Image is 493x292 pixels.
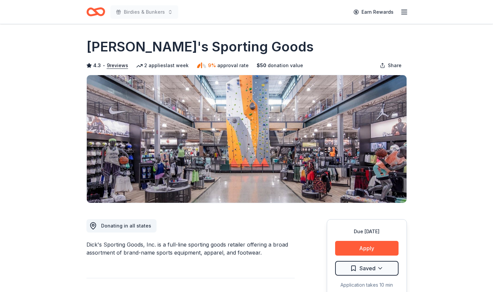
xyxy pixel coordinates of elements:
h1: [PERSON_NAME]'s Sporting Goods [86,37,314,56]
span: approval rate [217,61,249,69]
span: 4.3 [93,61,101,69]
button: 9reviews [107,61,128,69]
button: Saved [335,261,399,276]
button: Birdies & Bunkers [110,5,178,19]
span: Share [388,61,402,69]
span: 9% [208,61,216,69]
span: Saved [359,264,376,273]
span: Donating in all states [101,223,151,229]
div: 2 applies last week [136,61,189,69]
button: Share [375,59,407,72]
a: Earn Rewards [349,6,398,18]
span: • [102,63,105,68]
div: Application takes 10 min [335,281,399,289]
img: Image for Dick's Sporting Goods [87,75,407,203]
span: $ 50 [257,61,266,69]
div: Dick's Sporting Goods, Inc. is a full-line sporting goods retailer offering a broad assortment of... [86,241,295,257]
span: donation value [268,61,303,69]
button: Apply [335,241,399,256]
div: Due [DATE] [335,228,399,236]
span: Birdies & Bunkers [124,8,165,16]
a: Home [86,4,105,20]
